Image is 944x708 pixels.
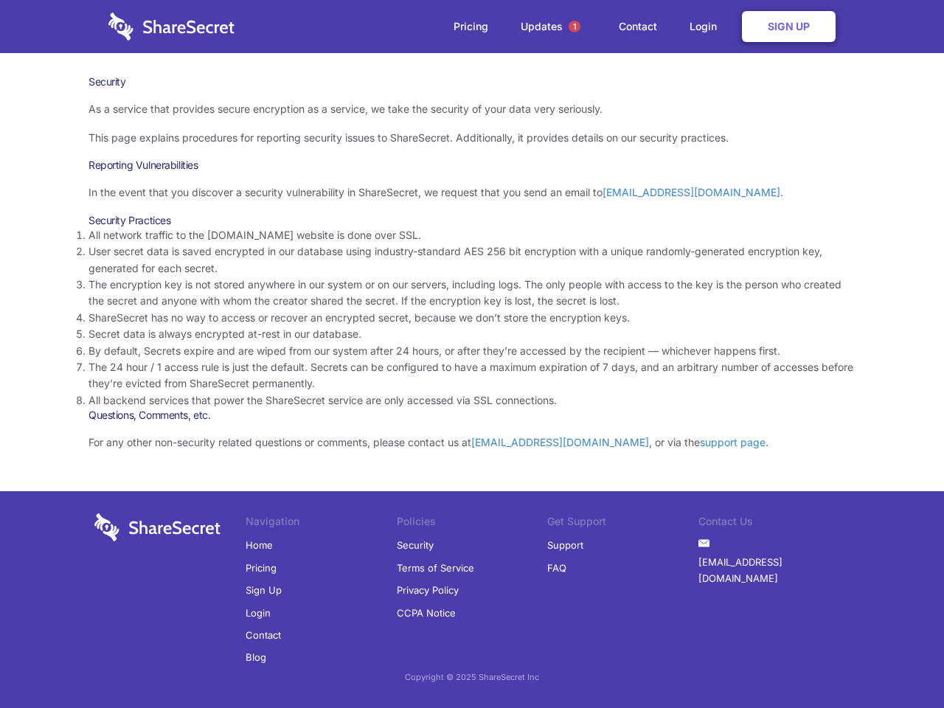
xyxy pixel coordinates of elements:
[397,579,459,601] a: Privacy Policy
[88,326,855,342] li: Secret data is always encrypted at-rest in our database.
[397,513,548,534] li: Policies
[94,513,221,541] img: logo-wordmark-white-trans-d4663122ce5f474addd5e946df7df03e33cb6a1c49d2221995e7729f52c070b2.svg
[742,11,836,42] a: Sign Up
[88,214,855,227] h3: Security Practices
[397,534,434,556] a: Security
[246,534,273,556] a: Home
[88,277,855,310] li: The encryption key is not stored anywhere in our system or on our servers, including logs. The on...
[88,101,855,117] p: As a service that provides secure encryption as a service, we take the security of your data very...
[569,21,580,32] span: 1
[603,186,780,198] a: [EMAIL_ADDRESS][DOMAIN_NAME]
[88,227,855,243] li: All network traffic to the [DOMAIN_NAME] website is done over SSL.
[88,343,855,359] li: By default, Secrets expire and are wiped from our system after 24 hours, or after they’re accesse...
[698,551,850,590] a: [EMAIL_ADDRESS][DOMAIN_NAME]
[604,4,672,49] a: Contact
[88,75,855,88] h1: Security
[246,579,282,601] a: Sign Up
[88,310,855,326] li: ShareSecret has no way to access or recover an encrypted secret, because we don’t store the encry...
[246,513,397,534] li: Navigation
[700,436,766,448] a: support page
[88,409,855,422] h3: Questions, Comments, etc.
[397,557,474,579] a: Terms of Service
[471,436,649,448] a: [EMAIL_ADDRESS][DOMAIN_NAME]
[246,602,271,624] a: Login
[439,4,503,49] a: Pricing
[246,624,281,646] a: Contact
[108,13,235,41] img: logo-wordmark-white-trans-d4663122ce5f474addd5e946df7df03e33cb6a1c49d2221995e7729f52c070b2.svg
[88,243,855,277] li: User secret data is saved encrypted in our database using industry-standard AES 256 bit encryptio...
[547,534,583,556] a: Support
[88,159,855,172] h3: Reporting Vulnerabilities
[698,513,850,534] li: Contact Us
[88,359,855,392] li: The 24 hour / 1 access rule is just the default. Secrets can be configured to have a maximum expi...
[547,513,698,534] li: Get Support
[88,130,855,146] p: This page explains procedures for reporting security issues to ShareSecret. Additionally, it prov...
[547,557,566,579] a: FAQ
[88,434,855,451] p: For any other non-security related questions or comments, please contact us at , or via the .
[246,557,277,579] a: Pricing
[88,392,855,409] li: All backend services that power the ShareSecret service are only accessed via SSL connections.
[397,602,456,624] a: CCPA Notice
[88,184,855,201] p: In the event that you discover a security vulnerability in ShareSecret, we request that you send ...
[246,646,266,668] a: Blog
[675,4,739,49] a: Login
